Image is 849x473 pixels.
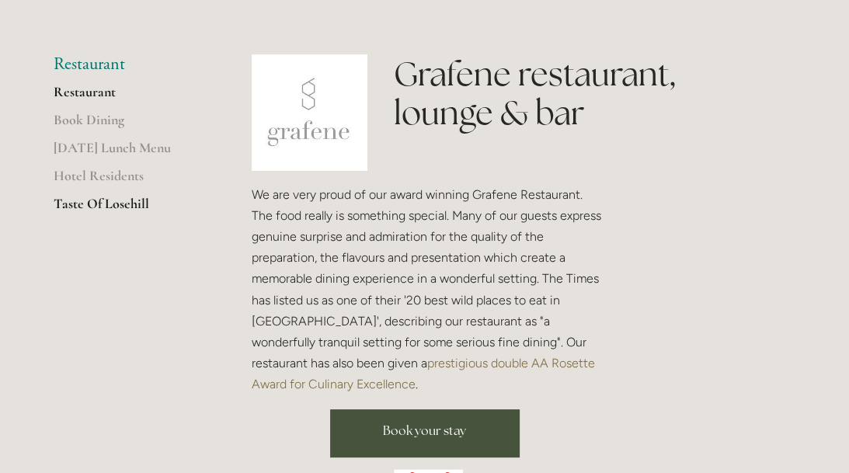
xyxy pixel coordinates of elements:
a: Hotel Residents [54,167,202,195]
li: Restaurant [54,54,202,75]
p: We are very proud of our award winning Grafene Restaurant. The food really is something special. ... [252,184,606,395]
h1: Grafene restaurant, lounge & bar [394,54,795,133]
a: Book your stay [330,409,520,457]
span: Book your stay [383,423,466,439]
img: grafene.jpg [252,54,368,171]
a: Taste Of Losehill [54,195,202,223]
a: [DATE] Lunch Menu [54,139,202,167]
a: Book Dining [54,111,202,139]
a: Restaurant [54,83,202,111]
